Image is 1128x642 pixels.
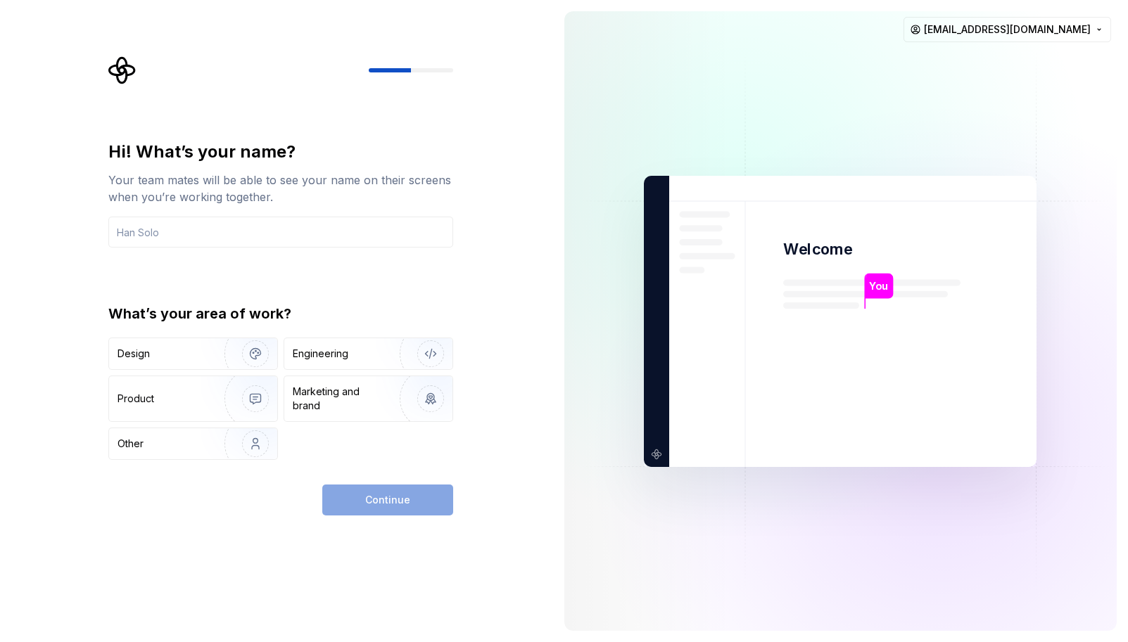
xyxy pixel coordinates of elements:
div: Design [118,347,150,361]
p: Welcome [783,239,852,259]
input: Verified by Zero Phishing [108,217,453,248]
div: What’s your area of work? [108,304,453,323]
div: Engineering [293,347,348,361]
svg: Supernova Logo [108,56,137,84]
p: You [870,278,889,293]
span: [EMAIL_ADDRESS][DOMAIN_NAME] [924,23,1091,37]
div: Hi! What’s your name? [108,141,453,163]
div: Marketing and brand [293,385,388,413]
div: Your team mates will be able to see your name on their screens when you’re working together. [108,172,453,205]
div: Other [118,437,144,451]
div: Product [118,392,154,406]
button: [EMAIL_ADDRESS][DOMAIN_NAME] [904,17,1111,42]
